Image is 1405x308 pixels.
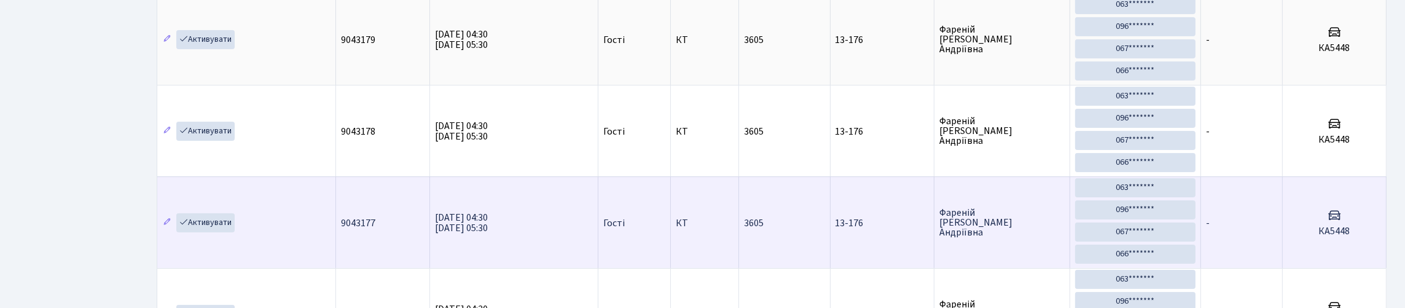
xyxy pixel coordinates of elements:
[603,127,625,136] span: Гості
[341,216,375,230] span: 9043177
[1206,33,1210,47] span: -
[939,208,1065,237] span: Фареній [PERSON_NAME] Андріївна
[176,213,235,232] a: Активувати
[603,35,625,45] span: Гості
[939,116,1065,146] span: Фареній [PERSON_NAME] Андріївна
[341,33,375,47] span: 9043179
[836,127,929,136] span: 13-176
[176,122,235,141] a: Активувати
[435,28,488,52] span: [DATE] 04:30 [DATE] 05:30
[676,218,734,228] span: КТ
[341,125,375,138] span: 9043178
[676,35,734,45] span: КТ
[1206,216,1210,230] span: -
[1206,125,1210,138] span: -
[744,125,764,138] span: 3605
[1288,134,1381,146] h5: КА5448
[939,25,1065,54] span: Фареній [PERSON_NAME] Андріївна
[836,35,929,45] span: 13-176
[676,127,734,136] span: КТ
[836,218,929,228] span: 13-176
[603,218,625,228] span: Гості
[176,30,235,49] a: Активувати
[1288,226,1381,237] h5: КА5448
[744,216,764,230] span: 3605
[1288,42,1381,54] h5: КА5448
[744,33,764,47] span: 3605
[435,119,488,143] span: [DATE] 04:30 [DATE] 05:30
[435,211,488,235] span: [DATE] 04:30 [DATE] 05:30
